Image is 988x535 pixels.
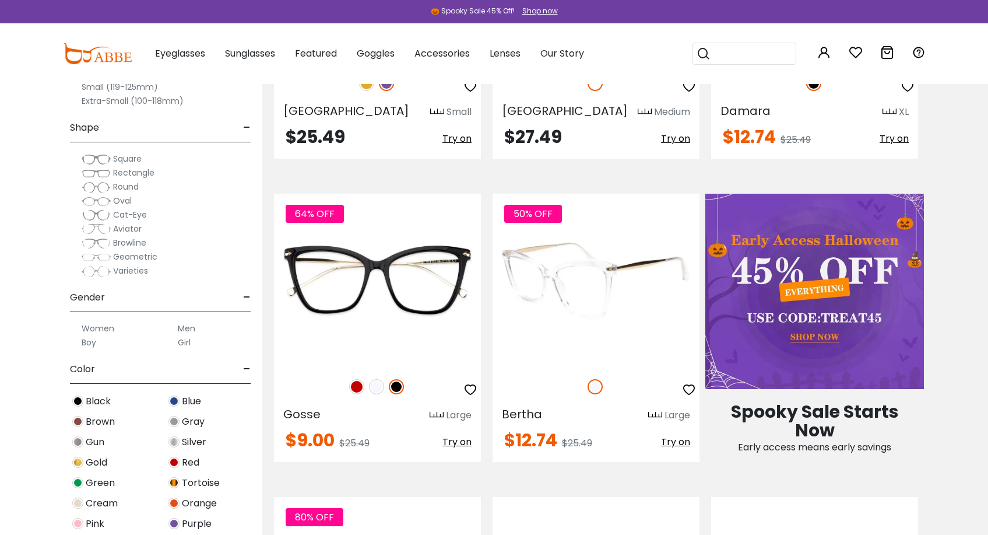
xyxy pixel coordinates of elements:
img: Red [168,457,180,468]
img: Aviator.png [82,223,111,235]
img: Round.png [82,181,111,193]
img: size ruler [430,108,444,117]
img: Black [389,379,404,394]
span: Try on [661,132,690,145]
img: Cat-Eye.png [82,209,111,221]
span: Our Story [540,47,584,60]
a: Shop now [516,6,558,16]
span: Cat-Eye [113,209,147,221]
span: Eyeglasses [155,47,205,60]
button: Try on [661,432,690,453]
span: Try on [442,132,472,145]
span: Cream [86,496,118,510]
img: Browline.png [82,237,111,249]
img: Brown [72,416,83,427]
span: Square [113,153,142,165]
span: Varieties [113,265,148,277]
img: Gold [72,457,83,468]
span: Red [182,456,199,470]
span: Orange [182,496,217,510]
span: - [243,355,251,383]
img: Square.png [82,153,111,165]
span: - [243,284,251,312]
span: Blue [182,394,201,408]
span: Color [70,355,95,383]
span: Round [113,181,139,193]
span: Purple [182,517,212,531]
span: Gray [182,415,205,429]
span: Try on [880,132,909,145]
img: Translucent [588,379,603,394]
img: Pink [72,518,83,529]
label: Extra-Small (100-118mm) [82,94,184,108]
span: Featured [295,47,337,60]
button: Try on [442,128,472,149]
button: Try on [442,432,472,453]
img: Translucent Bertha - Acetate,Metal ,Universal Bridge Fit [493,194,699,366]
img: size ruler [430,411,444,420]
img: Silver [168,436,180,447]
span: Early access means early savings [738,440,891,454]
img: Cream [72,498,83,509]
span: $25.49 [286,124,345,149]
img: Gun [72,436,83,447]
span: $12.74 [504,428,557,453]
div: XL [899,105,909,119]
span: Black [86,394,111,408]
img: Varieties.png [82,265,111,278]
div: 🎃 Spooky Sale 45% Off! [431,6,515,16]
span: Silver [182,435,206,449]
div: Shop now [522,6,558,16]
span: Spooky Sale Starts Now [731,399,899,443]
span: Gun [86,435,104,449]
img: Oval.png [82,195,111,207]
span: Gender [70,284,105,312]
img: Green [72,477,83,488]
span: Tortoise [182,476,220,490]
img: size ruler [882,108,896,117]
img: Gray [168,416,180,427]
span: $25.49 [562,436,592,450]
img: Geometric.png [82,251,111,263]
div: Large [664,408,690,422]
img: Black Gosse - Acetate,Metal ,Universal Bridge Fit [274,194,481,366]
span: Gosse [283,406,321,422]
label: Boy [82,335,96,349]
span: 80% OFF [286,508,343,526]
span: Try on [661,435,690,449]
span: [GEOGRAPHIC_DATA] [502,103,628,119]
span: Accessories [414,47,470,60]
span: $25.49 [339,436,370,450]
span: Sunglasses [225,47,275,60]
img: Tortoise [168,477,180,488]
div: Large [446,408,472,422]
button: Try on [880,128,909,149]
span: Bertha [502,406,542,422]
img: size ruler [638,108,652,117]
span: Aviator [113,223,142,235]
img: size ruler [648,411,662,420]
img: Orange [168,498,180,509]
img: Translucent [369,379,384,394]
span: $27.49 [504,124,562,149]
span: Oval [113,195,132,207]
span: $12.74 [723,124,776,149]
span: [GEOGRAPHIC_DATA] [283,103,409,119]
img: Purple [168,518,180,529]
span: 50% OFF [504,205,562,223]
span: $9.00 [286,428,335,453]
img: abbeglasses.com [63,43,132,64]
span: Brown [86,415,115,429]
img: Black [72,396,83,407]
img: Early Access Halloween [705,194,924,389]
label: Men [178,321,195,335]
div: Small [446,105,472,119]
label: Women [82,321,114,335]
span: Try on [442,435,472,449]
img: Rectangle.png [82,167,111,179]
span: 64% OFF [286,205,344,223]
div: Medium [654,105,690,119]
img: Blue [168,396,180,407]
button: Try on [661,128,690,149]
